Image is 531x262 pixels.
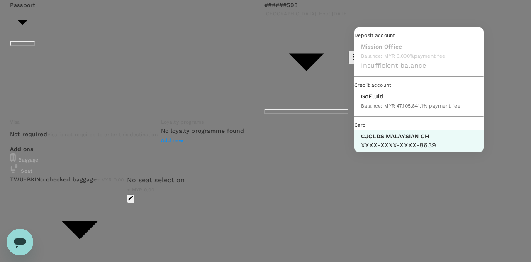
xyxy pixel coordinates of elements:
div: No seat selection [127,175,185,185]
span: No checked baggage [36,176,97,183]
span: + MYR 0.00 [97,177,124,183]
span: + MYR 0.00 [127,187,154,193]
iframe: Button to launch messaging window [7,229,33,255]
p: TWU - BKI [10,175,36,184]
